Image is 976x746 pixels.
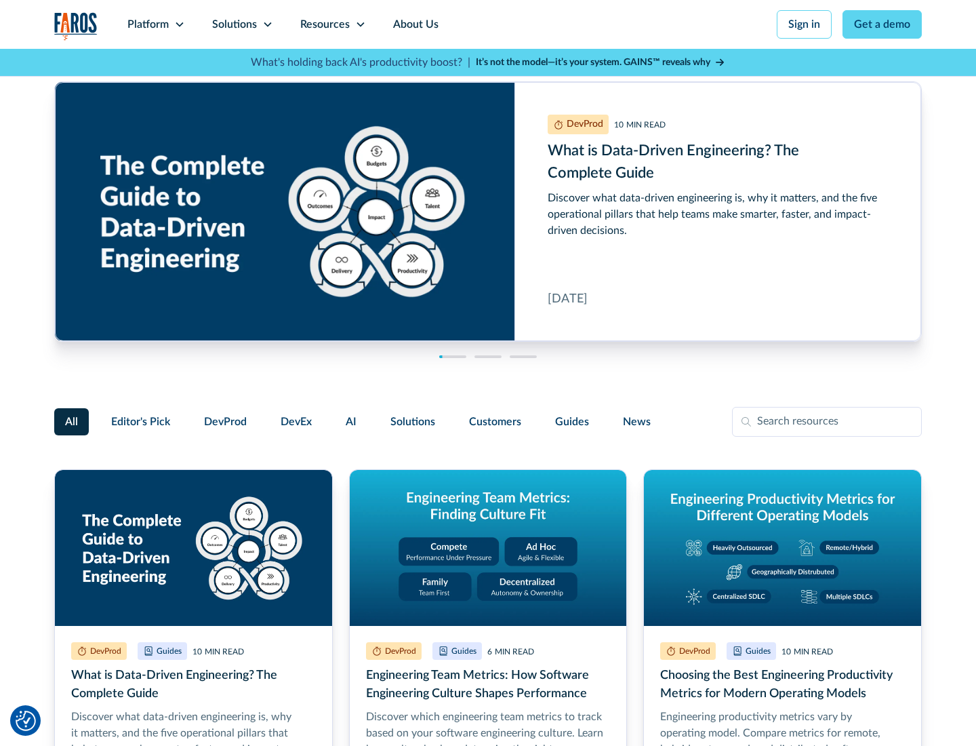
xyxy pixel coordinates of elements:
[350,470,627,626] img: Graphic titled 'Engineering Team Metrics: Finding Culture Fit' with four cultural models: Compete...
[346,414,357,430] span: AI
[300,16,350,33] div: Resources
[623,414,651,430] span: News
[644,470,921,626] img: Graphic titled 'Engineering productivity metrics for different operating models' showing five mod...
[16,711,36,731] img: Revisit consent button
[54,407,922,437] form: Filter Form
[469,414,521,430] span: Customers
[127,16,169,33] div: Platform
[732,407,922,437] input: Search resources
[54,12,98,40] a: home
[555,414,589,430] span: Guides
[16,711,36,731] button: Cookie Settings
[111,414,170,430] span: Editor's Pick
[476,56,725,70] a: It’s not the model—it’s your system. GAINS™ reveals why
[54,12,98,40] img: Logo of the analytics and reporting company Faros.
[65,414,78,430] span: All
[55,82,921,341] a: What is Data-Driven Engineering? The Complete Guide
[777,10,832,39] a: Sign in
[55,470,332,626] img: Graphic titled 'The Complete Guide to Data-Driven Engineering' showing five pillars around a cent...
[390,414,435,430] span: Solutions
[842,10,922,39] a: Get a demo
[212,16,257,33] div: Solutions
[55,82,921,341] div: cms-link
[251,54,470,71] p: What's holding back AI's productivity boost? |
[204,414,247,430] span: DevProd
[476,58,710,67] strong: It’s not the model—it’s your system. GAINS™ reveals why
[281,414,312,430] span: DevEx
